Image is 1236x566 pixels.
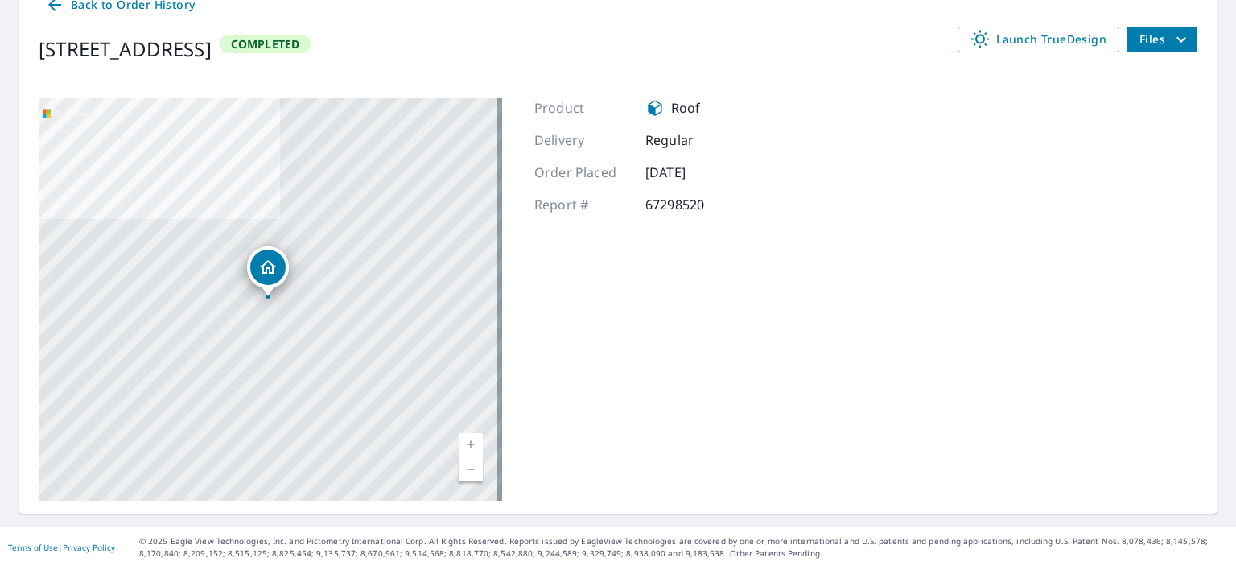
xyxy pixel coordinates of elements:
[534,195,631,214] p: Report #
[1126,27,1197,52] button: filesDropdownBtn-67298520
[39,35,212,64] div: [STREET_ADDRESS]
[63,542,115,553] a: Privacy Policy
[221,36,310,52] span: Completed
[534,163,631,182] p: Order Placed
[645,130,742,150] p: Regular
[8,543,115,552] p: |
[459,457,483,481] a: Current Level 17, Zoom Out
[534,98,631,118] p: Product
[247,246,289,296] div: Dropped pin, building 1, Residential property, 132 N Biloxi Way Aurora, CO 80018
[645,163,742,182] p: [DATE]
[8,542,58,553] a: Terms of Use
[1139,30,1191,49] span: Files
[645,98,742,118] div: Roof
[645,195,742,214] p: 67298520
[970,30,1106,49] span: Launch TrueDesign
[139,535,1228,560] p: © 2025 Eagle View Technologies, Inc. and Pictometry International Corp. All Rights Reserved. Repo...
[958,27,1119,52] a: Launch TrueDesign
[534,130,631,150] p: Delivery
[459,433,483,457] a: Current Level 17, Zoom In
